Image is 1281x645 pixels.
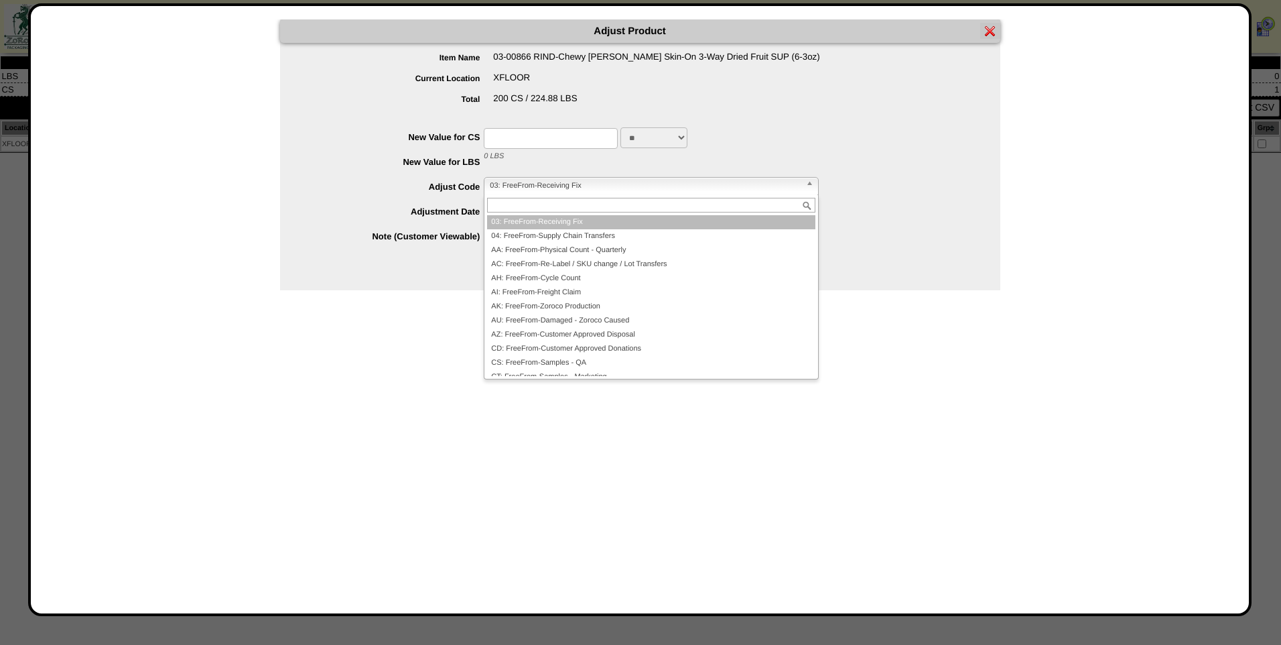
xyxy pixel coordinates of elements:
li: AC: FreeFrom-Re-Label / SKU change / Lot Transfers [487,257,815,272]
li: AU: FreeFrom-Damaged - Zoroco Caused [487,314,815,328]
li: AH: FreeFrom-Cycle Count [487,272,815,286]
label: New Value for CS [307,132,484,142]
div: Adjust Product [280,19,1000,43]
li: CD: FreeFrom-Customer Approved Donations [487,342,815,356]
li: AZ: FreeFrom-Customer Approved Disposal [487,328,815,342]
li: AK: FreeFrom-Zoroco Production [487,300,815,314]
li: 04: FreeFrom-Supply Chain Transfers [487,229,815,243]
li: AA: FreeFrom-Physical Count - Quarterly [487,243,815,257]
span: 03: FreeFrom-Receiving Fix [490,178,801,194]
label: Adjust Code [307,182,484,192]
li: CS: FreeFrom-Samples - QA [487,356,815,370]
label: Total [307,95,494,104]
div: 0 LBS [307,152,1000,173]
label: Item Name [307,53,494,62]
label: Adjustment Date [307,207,484,217]
li: AI: FreeFrom-Freight Claim [487,286,815,300]
div: 200 CS / 224.88 LBS [307,93,1000,114]
li: CT: FreeFrom-Samples - Marketing [487,370,815,384]
label: Note (Customer Viewable) [307,231,484,241]
div: XFLOOR [307,72,1000,93]
div: 03-00866 RIND-Chewy [PERSON_NAME] Skin-On 3-Way Dried Fruit SUP (6-3oz) [307,52,1000,72]
img: error.gif [985,25,996,36]
li: 03: FreeFrom-Receiving Fix [487,215,815,229]
label: New Value for LBS [307,157,484,167]
label: Current Location [307,74,494,83]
